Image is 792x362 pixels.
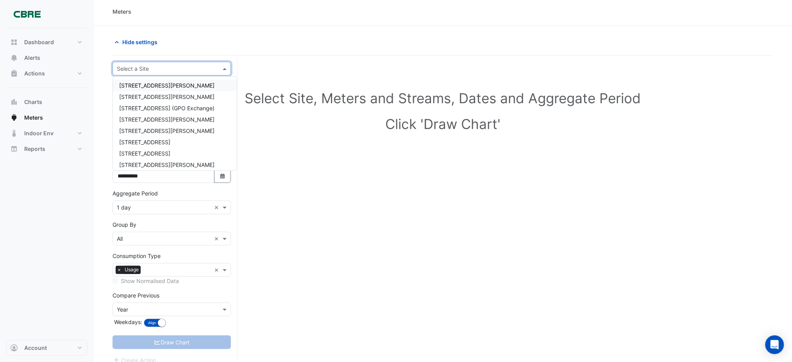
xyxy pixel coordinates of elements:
app-icon: Charts [10,98,18,106]
button: Dashboard [6,34,88,50]
span: Clear [214,266,221,274]
span: [STREET_ADDRESS][PERSON_NAME] [119,116,215,123]
h1: Click 'Draw Chart' [125,116,761,132]
div: Meters [113,7,131,16]
label: Group By [113,220,136,229]
h1: Select Site, Meters and Streams, Dates and Aggregate Period [125,90,761,106]
span: Dashboard [24,38,54,46]
span: Meters [24,114,43,122]
label: Aggregate Period [113,189,158,197]
div: Options List [113,77,237,170]
span: [STREET_ADDRESS] [119,139,170,145]
label: Compare Previous [113,291,159,299]
span: [STREET_ADDRESS][PERSON_NAME] [119,93,215,100]
span: [STREET_ADDRESS] (GPO Exchange) [119,105,215,111]
span: Reports [24,145,45,153]
label: Show Normalised Data [121,277,179,285]
span: [STREET_ADDRESS] [119,150,170,157]
span: [STREET_ADDRESS][PERSON_NAME] [119,127,215,134]
div: Open Intercom Messenger [765,335,784,354]
span: × [116,266,123,274]
button: Hide settings [113,35,163,49]
app-icon: Reports [10,145,18,153]
button: Charts [6,94,88,110]
img: Company Logo [9,6,45,22]
span: Charts [24,98,42,106]
button: Alerts [6,50,88,66]
button: Account [6,340,88,356]
span: Actions [24,70,45,77]
button: Meters [6,110,88,125]
span: [STREET_ADDRESS][PERSON_NAME] [119,82,215,89]
fa-icon: Select Date [219,173,226,179]
label: Weekdays: [113,318,142,326]
app-icon: Actions [10,70,18,77]
span: Usage [123,266,141,274]
span: [STREET_ADDRESS][PERSON_NAME] [119,161,215,168]
button: Reports [6,141,88,157]
span: Clear [214,203,221,211]
button: Actions [6,66,88,81]
app-icon: Indoor Env [10,129,18,137]
label: Consumption Type [113,252,161,260]
button: Indoor Env [6,125,88,141]
div: Select meters or streams to enable normalisation [113,277,231,285]
app-icon: Meters [10,114,18,122]
span: Account [24,344,47,352]
app-icon: Dashboard [10,38,18,46]
span: Hide settings [122,38,157,46]
span: Indoor Env [24,129,54,137]
span: Clear [214,235,221,243]
span: Alerts [24,54,40,62]
app-icon: Alerts [10,54,18,62]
